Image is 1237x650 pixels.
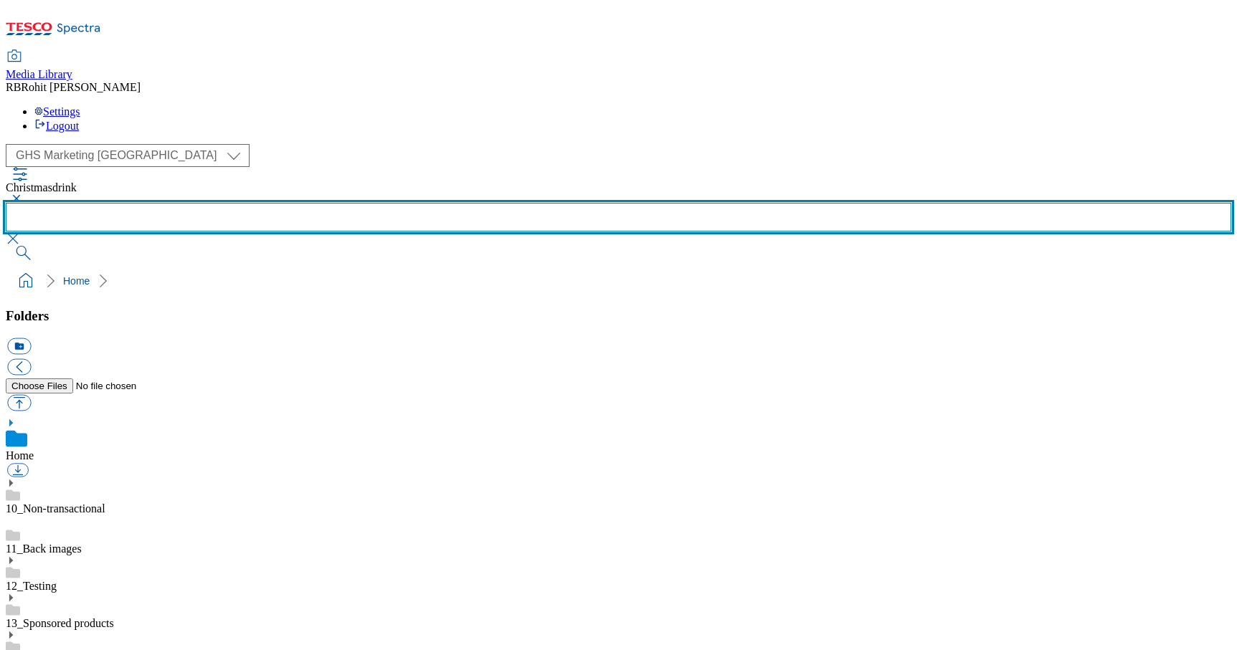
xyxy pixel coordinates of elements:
a: Media Library [6,51,72,81]
a: 10_Non-transactional [6,502,105,515]
span: Christmasdrink [6,181,77,193]
a: Home [63,275,90,287]
span: Rohit [PERSON_NAME] [21,81,141,93]
a: Logout [34,120,79,132]
a: 11_Back images [6,543,82,555]
a: 12_Testing [6,580,57,592]
a: home [14,269,37,292]
span: Media Library [6,68,72,80]
h3: Folders [6,308,1231,324]
span: RB [6,81,21,93]
nav: breadcrumb [6,267,1231,295]
a: 13_Sponsored products [6,617,114,629]
a: Settings [34,105,80,118]
a: Home [6,449,34,462]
